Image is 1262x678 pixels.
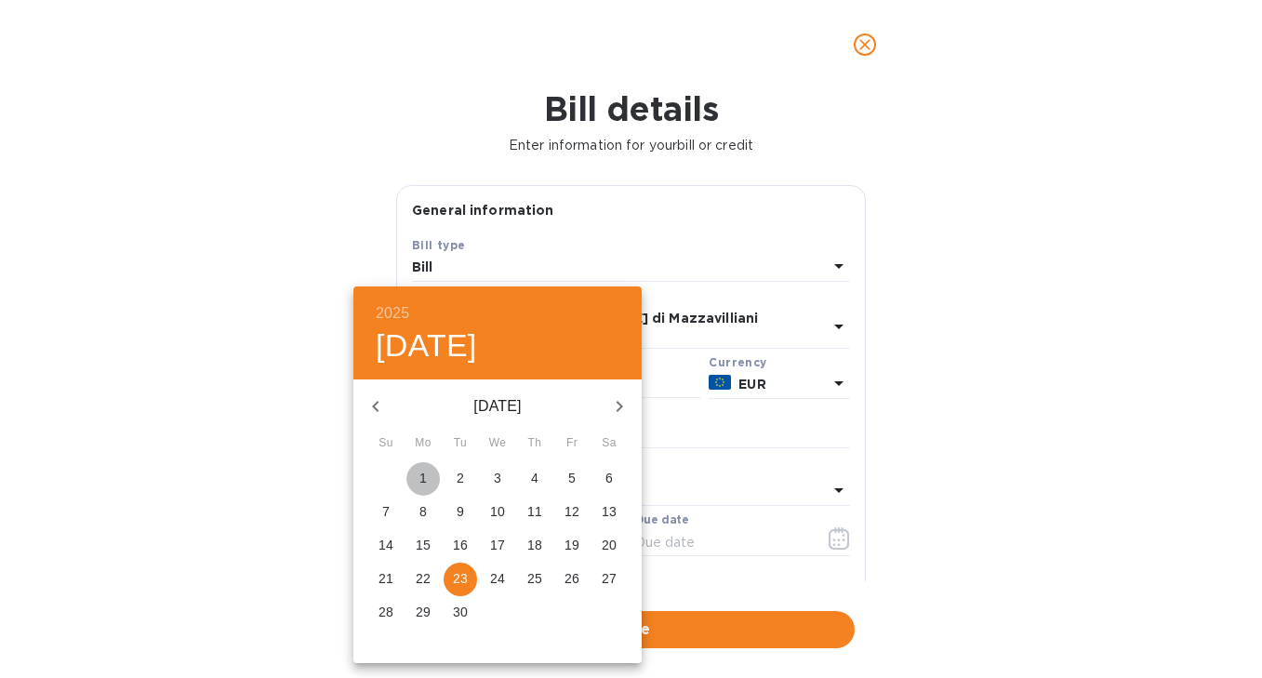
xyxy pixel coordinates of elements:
p: 30 [453,603,468,621]
button: 4 [518,462,551,496]
span: Th [518,434,551,453]
button: 11 [518,496,551,529]
p: 13 [602,502,617,521]
p: 19 [565,536,579,554]
p: 10 [490,502,505,521]
p: 22 [416,569,431,588]
button: 24 [481,563,514,596]
button: 10 [481,496,514,529]
p: 12 [565,502,579,521]
button: 19 [555,529,589,563]
p: 28 [379,603,393,621]
button: 1 [406,462,440,496]
button: 16 [444,529,477,563]
button: 29 [406,596,440,630]
p: 4 [531,469,538,487]
button: 2 [444,462,477,496]
button: 8 [406,496,440,529]
span: Tu [444,434,477,453]
p: 7 [382,502,390,521]
button: 9 [444,496,477,529]
span: Mo [406,434,440,453]
p: 5 [568,469,576,487]
button: 18 [518,529,551,563]
button: 7 [369,496,403,529]
p: 2 [457,469,464,487]
p: 23 [453,569,468,588]
button: 12 [555,496,589,529]
button: 17 [481,529,514,563]
p: 27 [602,569,617,588]
p: 11 [527,502,542,521]
p: 1 [419,469,427,487]
span: Sa [592,434,626,453]
button: 13 [592,496,626,529]
p: 21 [379,569,393,588]
button: 6 [592,462,626,496]
button: 22 [406,563,440,596]
p: 8 [419,502,427,521]
p: 20 [602,536,617,554]
button: 3 [481,462,514,496]
button: 15 [406,529,440,563]
span: Fr [555,434,589,453]
p: 15 [416,536,431,554]
p: [DATE] [398,395,597,418]
button: 28 [369,596,403,630]
span: We [481,434,514,453]
p: 3 [494,469,501,487]
p: 16 [453,536,468,554]
p: 14 [379,536,393,554]
p: 25 [527,569,542,588]
p: 29 [416,603,431,621]
p: 9 [457,502,464,521]
button: 20 [592,529,626,563]
button: 30 [444,596,477,630]
p: 18 [527,536,542,554]
button: 2025 [376,300,409,326]
button: 21 [369,563,403,596]
button: [DATE] [376,326,477,366]
p: 24 [490,569,505,588]
button: 27 [592,563,626,596]
button: 14 [369,529,403,563]
button: 26 [555,563,589,596]
button: 23 [444,563,477,596]
button: 25 [518,563,551,596]
p: 17 [490,536,505,554]
p: 6 [605,469,613,487]
span: Su [369,434,403,453]
button: 5 [555,462,589,496]
p: 26 [565,569,579,588]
